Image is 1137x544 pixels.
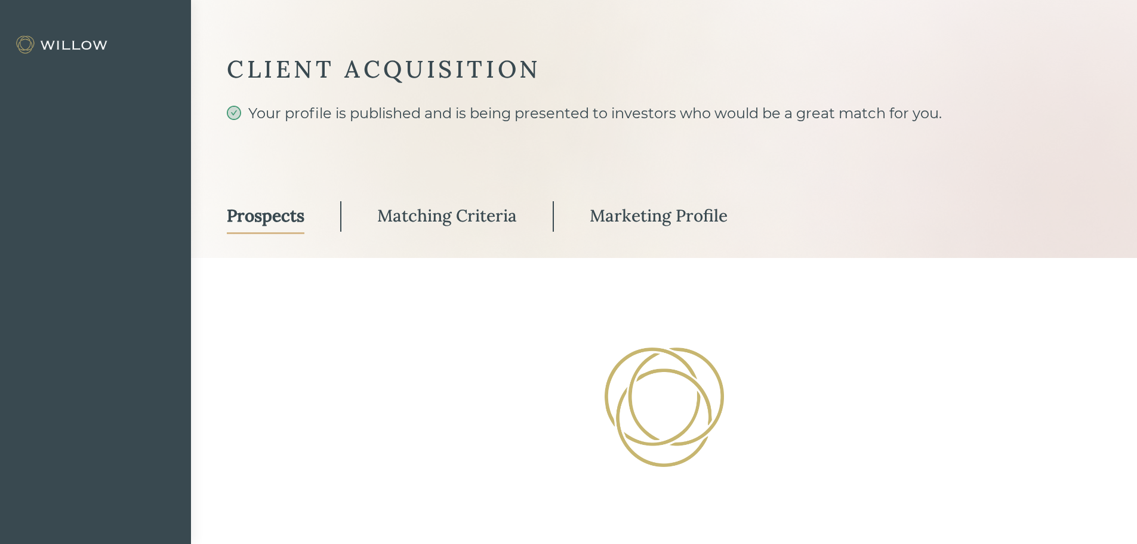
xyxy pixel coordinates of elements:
a: Marketing Profile [590,199,728,234]
span: check-circle [227,106,241,120]
a: Prospects [227,199,304,234]
div: Prospects [227,205,304,226]
div: Your profile is published and is being presented to investors who would be a great match for you. [227,103,1101,167]
div: Marketing Profile [590,205,728,226]
img: Willow [15,35,110,54]
img: Loading! [597,340,731,474]
a: Matching Criteria [377,199,517,234]
div: CLIENT ACQUISITION [227,54,1101,85]
div: Matching Criteria [377,205,517,226]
